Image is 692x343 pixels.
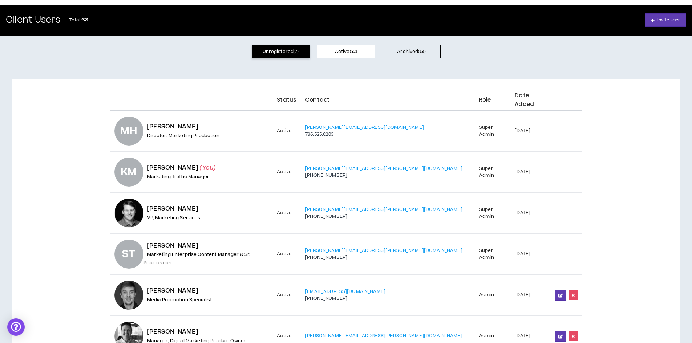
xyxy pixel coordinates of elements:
[510,234,551,275] td: [DATE]
[252,45,310,58] button: Unregistered (7)
[305,124,424,131] a: [PERSON_NAME][EMAIL_ADDRESS][DOMAIN_NAME]
[305,247,462,254] a: [PERSON_NAME][EMAIL_ADDRESS][PERSON_NAME][DOMAIN_NAME]
[294,48,299,55] small: ( 7 )
[147,215,201,221] span: VP, Marketing Services
[114,117,143,146] div: Michael H.
[143,251,251,266] span: Marketing Enterprise Content Manager & Sr. Proofreader
[272,152,301,193] td: Active
[301,85,475,111] th: Contact
[305,172,347,179] a: [PHONE_NUMBER]
[69,16,88,24] p: Total :
[317,45,375,58] button: Active (32)
[645,13,686,27] a: Invite User
[475,275,510,316] td: Admin
[475,193,510,234] td: Super Admin
[147,241,198,250] span: [PERSON_NAME]
[147,132,219,139] span: Director, Marketing Production
[7,318,25,336] div: Open Intercom Messenger
[114,199,143,228] div: John N.
[147,327,198,336] span: [PERSON_NAME]
[305,254,347,261] a: [PHONE_NUMBER]
[272,193,301,234] td: Active
[475,152,510,193] td: Super Admin
[114,240,143,269] div: Sandra T.
[199,163,215,172] i: (You)
[510,152,551,193] td: [DATE]
[121,167,137,177] div: KM
[82,16,88,24] span: 38
[510,193,551,234] td: [DATE]
[147,163,216,172] span: [PERSON_NAME]
[383,45,441,58] button: Archived (13)
[510,275,551,316] td: [DATE]
[122,249,135,259] div: ST
[6,15,60,25] h2: Client Users
[114,158,143,187] div: Kelly M.
[147,286,198,295] span: [PERSON_NAME]
[272,234,301,275] td: Active
[272,111,301,152] td: Active
[147,297,212,303] span: Media Production Specialist
[114,281,143,310] div: Jordan B.
[657,17,680,24] span: Invite User
[272,275,301,316] td: Active
[305,213,347,220] a: [PHONE_NUMBER]
[305,288,385,295] a: [EMAIL_ADDRESS][DOMAIN_NAME]
[510,85,551,111] th: Date Added
[120,126,137,136] div: MH
[305,131,333,138] a: 786.525.6203
[305,332,462,339] a: [PERSON_NAME][EMAIL_ADDRESS][PERSON_NAME][DOMAIN_NAME]
[305,165,462,172] a: [PERSON_NAME][EMAIL_ADDRESS][PERSON_NAME][DOMAIN_NAME]
[305,295,347,302] a: [PHONE_NUMBER]
[475,85,510,111] th: Role
[272,85,301,111] th: Status
[147,122,198,131] span: [PERSON_NAME]
[418,48,426,55] small: ( 13 )
[475,234,510,275] td: Super Admin
[305,206,462,213] a: [PERSON_NAME][EMAIL_ADDRESS][PERSON_NAME][DOMAIN_NAME]
[350,48,357,55] small: ( 32 )
[475,111,510,152] td: Super Admin
[147,173,210,180] span: Marketing Traffic Manager
[510,111,551,152] td: [DATE]
[147,204,198,213] span: [PERSON_NAME]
